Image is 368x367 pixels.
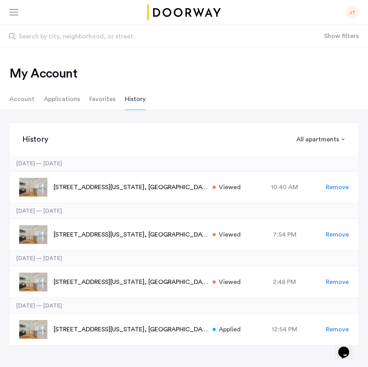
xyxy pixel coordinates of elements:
span: Viewed [219,230,241,239]
div: [DATE] — [DATE] [10,203,358,219]
h2: My Account [9,66,359,81]
span: Remove [326,277,349,287]
span: , [GEOGRAPHIC_DATA] [144,231,212,238]
h3: History [22,134,48,145]
div: 12:54 PM [244,325,326,334]
img: logo [146,5,222,20]
div: JT [346,6,359,19]
span: , [GEOGRAPHIC_DATA] [144,326,212,333]
p: [STREET_ADDRESS][US_STATE] 11210 [54,230,210,239]
span: , [GEOGRAPHIC_DATA] [144,184,212,190]
span: Search by city, neighborhood, or street. [19,32,278,41]
span: Viewed [219,183,241,192]
span: Remove [326,230,349,239]
p: [STREET_ADDRESS][US_STATE] 11210 [54,277,210,287]
p: [STREET_ADDRESS][US_STATE] 11210 [54,183,210,192]
div: 10:40 AM [244,183,326,192]
img: apartment [19,320,47,339]
p: [STREET_ADDRESS][US_STATE] 11210 [54,325,210,334]
li: History [125,88,146,110]
a: Cazamio logo [146,5,222,20]
span: , [GEOGRAPHIC_DATA] [144,279,212,285]
div: [DATE] — [DATE] [10,156,358,172]
li: Account [9,88,34,110]
div: [DATE] — [DATE] [10,251,358,266]
div: [DATE] — [DATE] [10,298,358,314]
img: apartment [19,225,47,244]
span: Remove [326,183,349,192]
img: apartment [19,178,47,197]
div: 7:54 PM [244,230,326,239]
iframe: chat widget [335,336,360,359]
span: Applied [219,325,241,334]
li: Applications [44,88,80,110]
img: apartment [19,273,47,291]
div: 2:48 PM [244,277,326,287]
span: Viewed [219,277,241,287]
li: Favorites [89,88,115,110]
button: Show or hide filters [324,31,359,41]
span: Remove [326,325,349,334]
